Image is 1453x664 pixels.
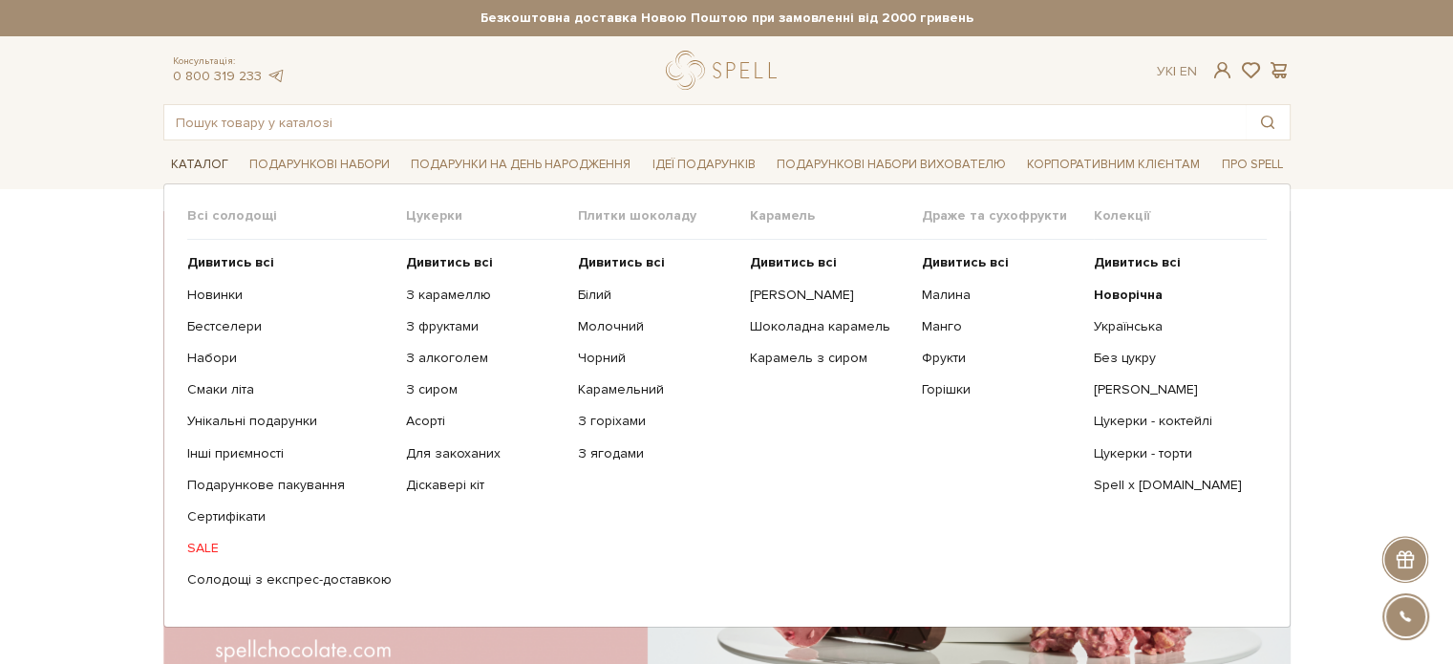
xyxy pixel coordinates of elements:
[406,413,564,430] a: Асорті
[922,207,1094,225] span: Драже та сухофрукти
[922,318,1079,335] a: Манго
[406,445,564,462] a: Для закоханих
[922,254,1079,271] a: Дивитись всі
[578,254,736,271] a: Дивитись всі
[406,477,564,494] a: Діскавері кіт
[406,287,564,304] a: З карамеллю
[406,318,564,335] a: З фруктами
[406,350,564,367] a: З алкоголем
[1094,477,1251,494] a: Spell x [DOMAIN_NAME]
[750,318,908,335] a: Шоколадна карамель
[406,381,564,398] a: З сиром
[1094,254,1251,271] a: Дивитись всі
[187,254,274,270] b: Дивитись всі
[187,445,392,462] a: Інші приємності
[164,105,1246,139] input: Пошук товару у каталозі
[406,254,493,270] b: Дивитись всі
[187,508,392,525] a: Сертифікати
[578,350,736,367] a: Чорний
[750,287,908,304] a: [PERSON_NAME]
[1094,287,1163,303] b: Новорічна
[1173,63,1176,79] span: |
[173,68,262,84] a: 0 800 319 233
[267,68,286,84] a: telegram
[750,207,922,225] span: Карамель
[1094,318,1251,335] a: Українська
[578,254,665,270] b: Дивитись всі
[187,540,392,557] a: SALE
[242,150,397,180] a: Подарункові набори
[1246,105,1290,139] button: Пошук товару у каталозі
[750,254,908,271] a: Дивитись всі
[1094,254,1181,270] b: Дивитись всі
[769,148,1014,181] a: Подарункові набори вихователю
[163,10,1291,27] strong: Безкоштовна доставка Новою Поштою при замовленні від 2000 гривень
[406,207,578,225] span: Цукерки
[187,318,392,335] a: Бестселери
[187,477,392,494] a: Подарункове пакування
[578,381,736,398] a: Карамельний
[187,350,392,367] a: Набори
[187,207,406,225] span: Всі солодощі
[406,254,564,271] a: Дивитись всі
[750,254,837,270] b: Дивитись всі
[163,183,1291,627] div: Каталог
[163,150,236,180] a: Каталог
[1213,150,1290,180] a: Про Spell
[1094,413,1251,430] a: Цукерки - коктейлі
[1094,287,1251,304] a: Новорічна
[173,55,286,68] span: Консультація:
[1094,207,1266,225] span: Колекції
[578,207,750,225] span: Плитки шоколаду
[1094,445,1251,462] a: Цукерки - торти
[403,150,638,180] a: Подарунки на День народження
[578,287,736,304] a: Білий
[1180,63,1197,79] a: En
[578,445,736,462] a: З ягодами
[187,413,392,430] a: Унікальні подарунки
[1019,148,1207,181] a: Корпоративним клієнтам
[187,381,392,398] a: Смаки літа
[750,350,908,367] a: Карамель з сиром
[922,350,1079,367] a: Фрукти
[1094,350,1251,367] a: Без цукру
[578,318,736,335] a: Молочний
[187,287,392,304] a: Новинки
[922,381,1079,398] a: Горішки
[644,150,762,180] a: Ідеї подарунків
[922,287,1079,304] a: Малина
[1157,63,1197,80] div: Ук
[578,413,736,430] a: З горіхами
[1094,381,1251,398] a: [PERSON_NAME]
[187,254,392,271] a: Дивитись всі
[187,571,392,589] a: Солодощі з експрес-доставкою
[922,254,1009,270] b: Дивитись всі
